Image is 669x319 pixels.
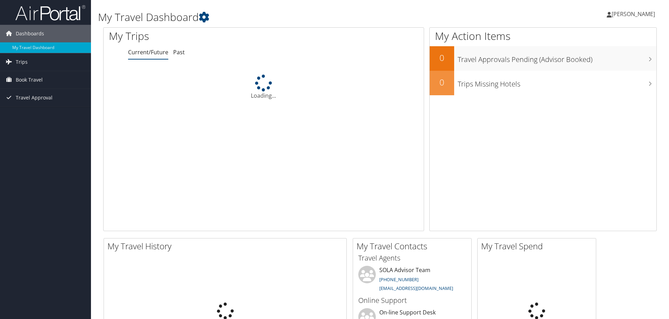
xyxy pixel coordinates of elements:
[16,53,28,71] span: Trips
[379,276,418,283] a: [PHONE_NUMBER]
[430,71,656,95] a: 0Trips Missing Hotels
[458,76,656,89] h3: Trips Missing Hotels
[109,29,285,43] h1: My Trips
[16,25,44,42] span: Dashboards
[481,240,596,252] h2: My Travel Spend
[358,253,466,263] h3: Travel Agents
[128,48,168,56] a: Current/Future
[357,240,471,252] h2: My Travel Contacts
[607,4,662,25] a: [PERSON_NAME]
[107,240,346,252] h2: My Travel History
[173,48,185,56] a: Past
[430,29,656,43] h1: My Action Items
[358,296,466,305] h3: Online Support
[430,76,454,88] h2: 0
[15,5,85,21] img: airportal-logo.png
[612,10,655,18] span: [PERSON_NAME]
[16,71,43,89] span: Book Travel
[458,51,656,64] h3: Travel Approvals Pending (Advisor Booked)
[430,52,454,64] h2: 0
[104,75,424,100] div: Loading...
[355,266,470,294] li: SOLA Advisor Team
[98,10,474,25] h1: My Travel Dashboard
[430,46,656,71] a: 0Travel Approvals Pending (Advisor Booked)
[16,89,52,106] span: Travel Approval
[379,285,453,291] a: [EMAIL_ADDRESS][DOMAIN_NAME]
